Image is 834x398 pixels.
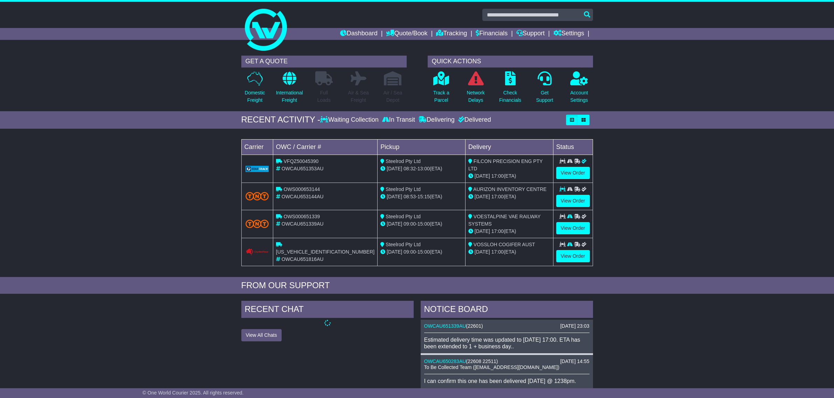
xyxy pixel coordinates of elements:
a: Quote/Book [386,28,427,40]
a: NetworkDelays [466,71,485,108]
img: TNT_Domestic.png [246,220,269,228]
span: OWS000651339 [284,214,320,219]
a: OWCAU650283AU [424,358,466,364]
a: Financials [476,28,508,40]
div: Delivering [417,116,456,124]
p: Air & Sea Freight [348,89,369,104]
span: AURIZON INVENTORY CENTRE [473,186,546,192]
span: 17:00 [491,249,504,255]
span: [DATE] [387,249,402,255]
span: 09:00 [404,221,416,227]
span: OWS000653144 [284,186,320,192]
div: NOTICE BOARD [421,301,593,320]
span: © One World Courier 2025. All rights reserved. [143,390,244,396]
span: 15:15 [418,194,430,199]
a: GetSupport [536,71,553,108]
p: Track a Parcel [433,89,449,104]
span: [DATE] [475,249,490,255]
div: [DATE] 23:03 [560,323,589,329]
p: Check Financials [499,89,521,104]
p: International Freight [276,89,303,104]
div: FROM OUR SUPPORT [241,280,593,291]
span: Steelrod Pty Ltd [386,242,421,247]
span: [DATE] [387,194,402,199]
a: Dashboard [340,28,378,40]
td: Pickup [378,139,466,155]
span: [DATE] [387,221,402,227]
span: 09:00 [404,249,416,255]
span: 15:00 [418,249,430,255]
p: Network Delays [467,89,484,104]
span: OWCAU651353AU [282,166,324,171]
div: - (ETA) [380,220,462,228]
a: OWCAU651339AU [424,323,466,329]
span: OWCAU651816AU [282,256,324,262]
span: [DATE] [475,228,490,234]
a: DomesticFreight [244,71,265,108]
img: GetCarrierServiceLogo [246,166,269,172]
p: Full Loads [315,89,333,104]
a: InternationalFreight [276,71,303,108]
span: VFQZ50045390 [284,158,319,164]
div: - (ETA) [380,165,462,172]
span: 13:00 [418,166,430,171]
span: [DATE] [475,194,490,199]
div: (ETA) [468,228,550,235]
span: FILCON PRECISION ENG PTY LTD [468,158,543,171]
div: Estimated delivery time was updated to [DATE] 17:00. ETA has been extended to 1 + business day.. [424,336,590,350]
span: OWCAU653144AU [282,194,324,199]
div: QUICK ACTIONS [428,56,593,67]
div: (ETA) [468,193,550,200]
td: Carrier [241,139,273,155]
div: Waiting Collection [320,116,380,124]
td: Delivery [465,139,553,155]
span: [US_VEHICLE_IDENTIFICATION_NUMBER] [276,249,374,255]
span: [DATE] [475,173,490,179]
span: 22608 22511 [468,358,496,364]
p: Domestic Freight [244,89,265,104]
div: (ETA) [468,248,550,256]
span: 17:00 [491,173,504,179]
span: [DATE] [387,166,402,171]
span: OWCAU651339AU [282,221,324,227]
a: CheckFinancials [499,71,522,108]
a: Track aParcel [433,71,450,108]
span: 15:00 [418,221,430,227]
img: Couriers_Please.png [246,248,269,256]
span: Steelrod Pty Ltd [386,214,421,219]
div: GET A QUOTE [241,56,407,67]
div: RECENT CHAT [241,301,414,320]
span: VOSSLOH COGIFER AUST [474,242,535,247]
span: 08:53 [404,194,416,199]
div: (ETA) [468,172,550,180]
td: Status [553,139,593,155]
button: View All Chats [241,329,282,341]
span: VOESTALPINE VAE RAILWAY SYSTEMS [468,214,540,227]
span: Steelrod Pty Ltd [386,186,421,192]
span: To Be Collected Team ([EMAIL_ADDRESS][DOMAIN_NAME]) [424,364,559,370]
span: Steelrod Pty Ltd [386,158,421,164]
a: Tracking [436,28,467,40]
div: In Transit [380,116,417,124]
div: RECENT ACTIVITY - [241,115,320,125]
div: ( ) [424,358,590,364]
p: Get Support [536,89,553,104]
td: OWC / Carrier # [273,139,377,155]
div: - (ETA) [380,193,462,200]
img: TNT_Domestic.png [246,192,269,200]
a: AccountSettings [570,71,588,108]
div: - (ETA) [380,248,462,256]
a: View Order [556,195,590,207]
a: View Order [556,250,590,262]
div: Delivered [456,116,491,124]
a: Support [516,28,545,40]
div: [DATE] 14:55 [560,358,589,364]
a: Settings [553,28,584,40]
span: 22601 [468,323,481,329]
a: View Order [556,222,590,234]
p: Air / Sea Depot [384,89,402,104]
p: Account Settings [570,89,588,104]
div: ( ) [424,323,590,329]
a: View Order [556,167,590,179]
span: 17:00 [491,194,504,199]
